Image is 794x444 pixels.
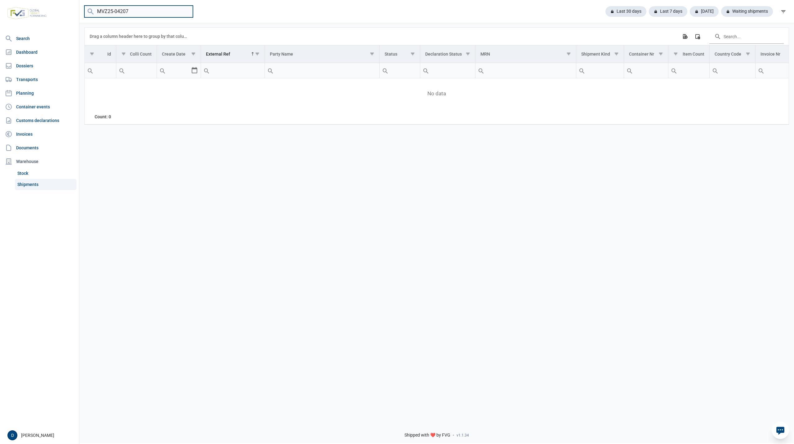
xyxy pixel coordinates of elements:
input: Filter cell [116,63,157,78]
span: Show filter options for column 'Party Name' [370,52,374,56]
div: Search box [201,63,212,78]
a: Invoices [2,128,77,140]
div: Warehouse [2,155,77,168]
span: v1.1.34 [457,433,469,438]
div: Data grid toolbar [90,28,784,45]
div: Id [107,52,111,57]
div: Party Name [270,52,293,57]
input: Filter cell [157,63,191,78]
div: Search box [380,63,391,78]
div: Last 30 days [605,6,646,17]
a: Planning [2,87,77,99]
span: Show filter options for column 'Status' [410,52,415,56]
div: [DATE] [690,6,719,17]
td: Column Item Count [668,45,709,63]
input: Filter cell [420,63,475,78]
div: filter [778,6,789,17]
td: Column Country Code [709,45,756,63]
a: Container events [2,101,77,113]
span: Show filter options for column 'Country Code' [746,52,750,56]
a: Stock [15,168,77,179]
div: Create Date [162,52,185,57]
td: Column Id [85,45,116,63]
div: Column Chooser [692,31,703,42]
div: Colli Count [130,52,152,57]
div: Shipment Kind [581,52,610,57]
div: Declaration Status [425,52,462,57]
td: Filter cell [201,63,265,78]
div: Country Code [715,52,741,57]
span: Show filter options for column 'MRN' [566,52,571,56]
span: No data [85,90,789,97]
input: Filter cell [475,63,576,78]
td: Column Party Name [265,45,380,63]
a: Search [2,32,77,45]
span: Show filter options for column 'Id' [90,52,94,56]
td: Column Declaration Status [420,45,475,63]
div: MRN [480,52,490,57]
td: Filter cell [157,63,201,78]
span: Show filter options for column 'Create Date' [191,52,196,56]
span: Show filter options for column 'Shipment Kind' [614,52,619,56]
div: Id Count: 0 [90,114,111,120]
div: Export all data to Excel [679,31,690,42]
td: Column Shipment Kind [576,45,624,63]
button: D [7,430,17,440]
td: Column MRN [475,45,576,63]
td: Column External Ref [201,45,265,63]
span: Show filter options for column 'Item Count' [673,52,678,56]
div: External Ref [206,52,230,57]
div: Status [385,52,397,57]
a: Transports [2,73,77,86]
td: Column Create Date [157,45,201,63]
div: Search box [624,63,635,78]
img: FVG - Global freight forwarding [5,5,49,22]
td: Column Status [380,45,420,63]
input: Filter cell [380,63,420,78]
td: Column Container Nr [624,45,668,63]
input: Filter cell [710,63,756,78]
div: Item Count [683,52,704,57]
div: Search box [475,63,487,78]
td: Filter cell [709,63,756,78]
input: Filter cell [668,63,709,78]
div: Search box [710,63,721,78]
span: Show filter options for column 'Colli Count' [121,52,126,56]
input: Filter cell [265,63,380,78]
div: Waiting shipments [721,6,773,17]
div: Drag a column header here to group by that column [90,31,189,41]
input: Search shipments [84,6,193,18]
div: Search box [116,63,127,78]
div: [PERSON_NAME] [7,430,75,440]
input: Filter cell [85,63,116,78]
input: Filter cell [201,63,264,78]
div: Search box [420,63,431,78]
td: Column Colli Count [116,45,157,63]
div: Last 7 days [649,6,687,17]
div: Search box [576,63,587,78]
div: Search box [756,63,767,78]
div: Search box [668,63,680,78]
span: Show filter options for column 'External Ref' [255,52,260,56]
span: Show filter options for column 'Declaration Status' [466,52,470,56]
span: Show filter options for column 'Container Nr' [658,52,663,56]
a: Dossiers [2,60,77,72]
input: Filter cell [576,63,624,78]
a: Dashboard [2,46,77,58]
input: Filter cell [624,63,668,78]
div: Container Nr [629,52,654,57]
div: Select [191,63,198,78]
div: Search box [157,63,168,78]
div: Data grid with 0 rows and 18 columns [85,28,789,125]
div: Search box [265,63,276,78]
a: Customs declarations [2,114,77,127]
input: Search in the data grid [709,29,784,44]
